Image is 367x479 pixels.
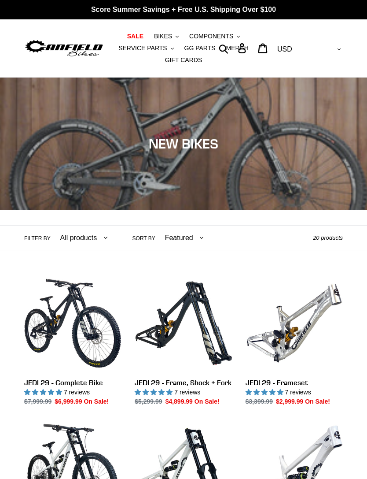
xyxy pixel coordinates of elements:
[123,30,148,42] a: SALE
[184,45,216,52] span: GG PARTS
[150,30,183,42] button: BIKES
[189,33,233,40] span: COMPONENTS
[149,136,218,152] span: NEW BIKES
[132,234,155,242] label: Sort by
[154,33,172,40] span: BIKES
[24,38,104,58] img: Canfield Bikes
[24,234,51,242] label: Filter by
[185,30,244,42] button: COMPONENTS
[180,42,220,54] a: GG PARTS
[313,234,343,241] span: 20 products
[114,42,178,54] button: SERVICE PARTS
[161,54,207,66] a: GIFT CARDS
[118,45,167,52] span: SERVICE PARTS
[165,56,202,64] span: GIFT CARDS
[127,33,143,40] span: SALE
